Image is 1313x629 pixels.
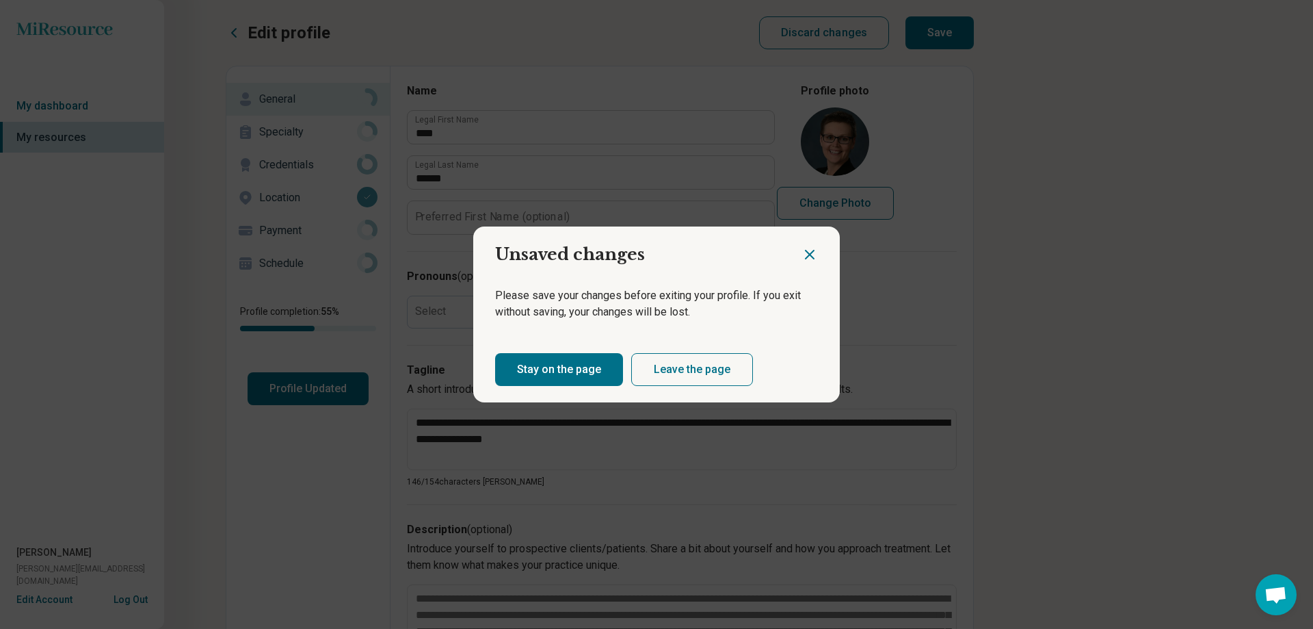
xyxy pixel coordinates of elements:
button: Stay on the page [495,353,623,386]
a: Open chat [1256,574,1297,615]
button: Close dialog [801,246,818,263]
button: Leave the page [631,353,753,386]
h2: Unsaved changes [473,227,801,272]
div: Please save your changes before exiting your profile. If you exit without saving, your changes wi... [473,271,840,337]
